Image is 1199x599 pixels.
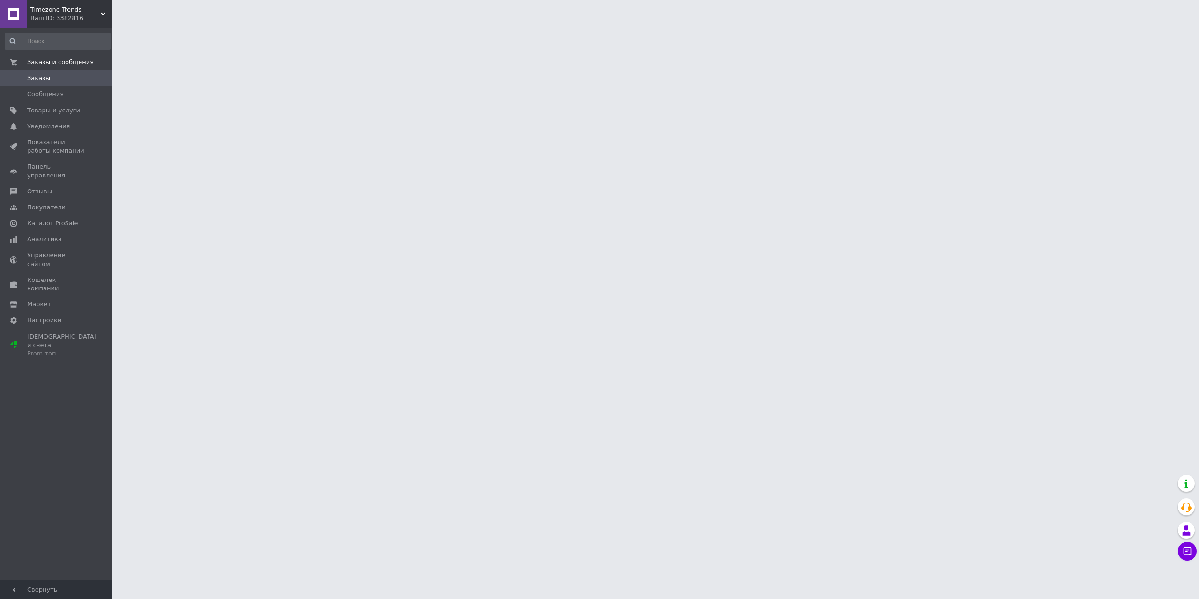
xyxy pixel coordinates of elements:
span: [DEMOGRAPHIC_DATA] и счета [27,333,96,358]
span: Панель управления [27,163,87,179]
span: Аналитика [27,235,62,244]
span: Кошелек компании [27,276,87,293]
span: Заказы [27,74,50,82]
span: Отзывы [27,187,52,196]
span: Показатели работы компании [27,138,87,155]
span: Покупатели [27,203,66,212]
span: Заказы и сообщения [27,58,94,67]
span: Каталог ProSale [27,219,78,228]
span: Управление сайтом [27,251,87,268]
span: Сообщения [27,90,64,98]
span: Уведомления [27,122,70,131]
button: Чат с покупателем [1178,542,1197,561]
span: Настройки [27,316,61,325]
div: Prom топ [27,349,96,358]
input: Поиск [5,33,111,50]
div: Ваш ID: 3382816 [30,14,112,22]
span: Timezone Trends [30,6,101,14]
span: Товары и услуги [27,106,80,115]
span: Маркет [27,300,51,309]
